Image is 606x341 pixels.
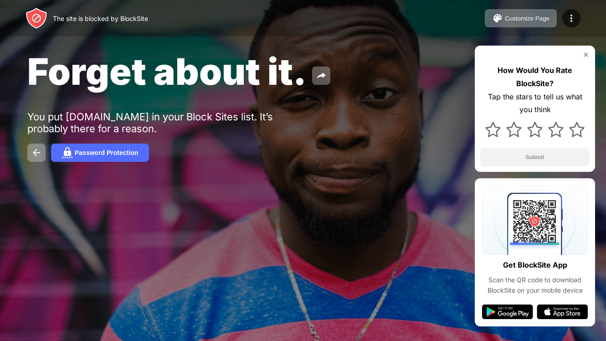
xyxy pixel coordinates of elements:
[26,7,47,29] img: header-logo.svg
[27,111,309,134] div: You put [DOMAIN_NAME] in your Block Sites list. It’s probably there for a reason.
[482,186,588,255] img: qrcode.svg
[53,15,148,22] div: The site is blocked by BlockSite
[485,9,557,27] button: Customize Page
[27,49,307,93] span: Forget about it.
[51,144,149,162] button: Password Protection
[31,147,42,158] img: back.svg
[503,258,567,272] div: Get BlockSite App
[505,15,550,22] div: Customize Page
[537,305,588,319] img: app-store.svg
[485,122,501,137] img: star.svg
[492,13,503,24] img: pallet.svg
[482,305,533,319] img: google-play.svg
[62,147,73,158] img: password.svg
[569,122,585,137] img: star.svg
[480,64,590,90] div: How Would You Rate BlockSite?
[316,70,327,81] img: share.svg
[548,122,564,137] img: star.svg
[527,122,543,137] img: star.svg
[566,13,577,24] img: menu-icon.svg
[482,275,588,295] div: Scan the QR code to download BlockSite on your mobile device
[480,90,590,117] div: Tap the stars to tell us what you think
[506,122,522,137] img: star.svg
[582,51,590,58] img: rate-us-close.svg
[480,148,590,166] button: Submit
[75,149,138,156] div: Password Protection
